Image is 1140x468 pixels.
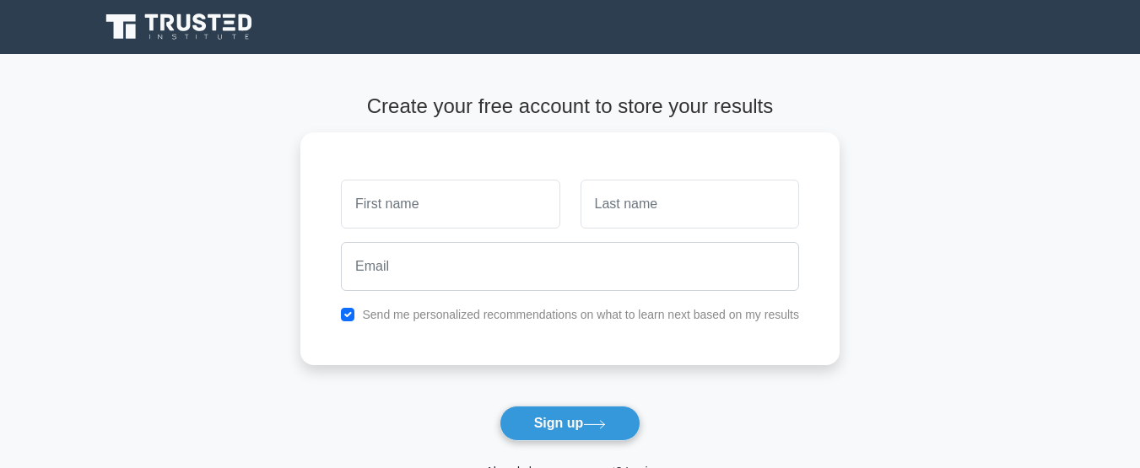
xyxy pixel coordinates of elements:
[341,242,799,291] input: Email
[500,406,641,441] button: Sign up
[581,180,799,229] input: Last name
[300,94,840,119] h4: Create your free account to store your results
[362,308,799,321] label: Send me personalized recommendations on what to learn next based on my results
[341,180,559,229] input: First name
